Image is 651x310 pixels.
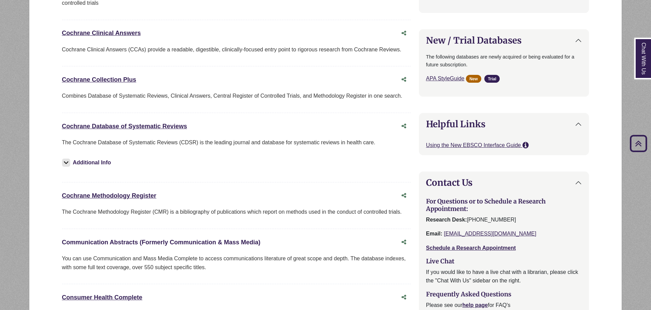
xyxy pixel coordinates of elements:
[426,215,582,224] p: [PHONE_NUMBER]
[397,236,411,249] button: Share this database
[426,291,582,298] h3: Frequently Asked Questions
[426,231,442,236] strong: Email:
[62,294,142,301] a: Consumer Health Complete
[62,138,411,147] p: The Cochrane Database of Systematic Reviews (CDSR) is the leading journal and database for system...
[62,76,136,83] a: Cochrane Collection Plus
[397,189,411,202] button: Share this database
[62,30,141,36] a: Cochrane Clinical Answers
[62,45,411,54] p: Cochrane Clinical Answers (CCAs) provide a readable, digestible, clinically-focused entry point t...
[627,139,649,148] a: Back to Top
[426,268,582,285] p: If you would like to have a live chat with a librarian, please click the "Chat With Us" sidebar o...
[397,120,411,133] button: Share this database
[62,158,113,167] button: Additional Info
[419,30,589,51] button: New / Trial Databases
[397,27,411,40] button: Share this database
[463,302,488,308] a: help page
[397,73,411,86] button: Share this database
[419,113,589,135] button: Helpful Links
[62,208,411,216] p: The Cochrane Methodology Register (CMR) is a bibliography of publications which report on methods...
[426,245,516,251] a: Schedule a Research Appointment
[466,75,481,83] span: New
[426,53,582,69] p: The following databases are newly acquired or being evaluated for a future subscription.
[426,142,523,148] a: Using the New EBSCO Interface Guide
[426,198,582,212] h3: For Questions or to Schedule a Research Appointment:
[426,258,582,265] h3: Live Chat
[426,301,582,310] p: Please see our for FAQ's
[419,172,589,193] button: Contact Us
[444,231,536,236] a: [EMAIL_ADDRESS][DOMAIN_NAME]
[62,239,260,246] a: Communication Abstracts (Formerly Communication & Mass Media)
[426,76,465,81] a: APA StyleGuide
[426,217,467,223] strong: Research Desk:
[62,192,156,199] a: Cochrane Methodology Register
[62,123,187,130] a: Cochrane Database of Systematic Reviews
[397,291,411,304] button: Share this database
[62,254,411,272] p: You can use Communication and Mass Media Complete to access communications literature of great sc...
[62,92,411,100] p: Combines Database of Systematic Reviews, Clinical Answers, Central Register of Controlled Trials,...
[484,75,500,83] span: Trial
